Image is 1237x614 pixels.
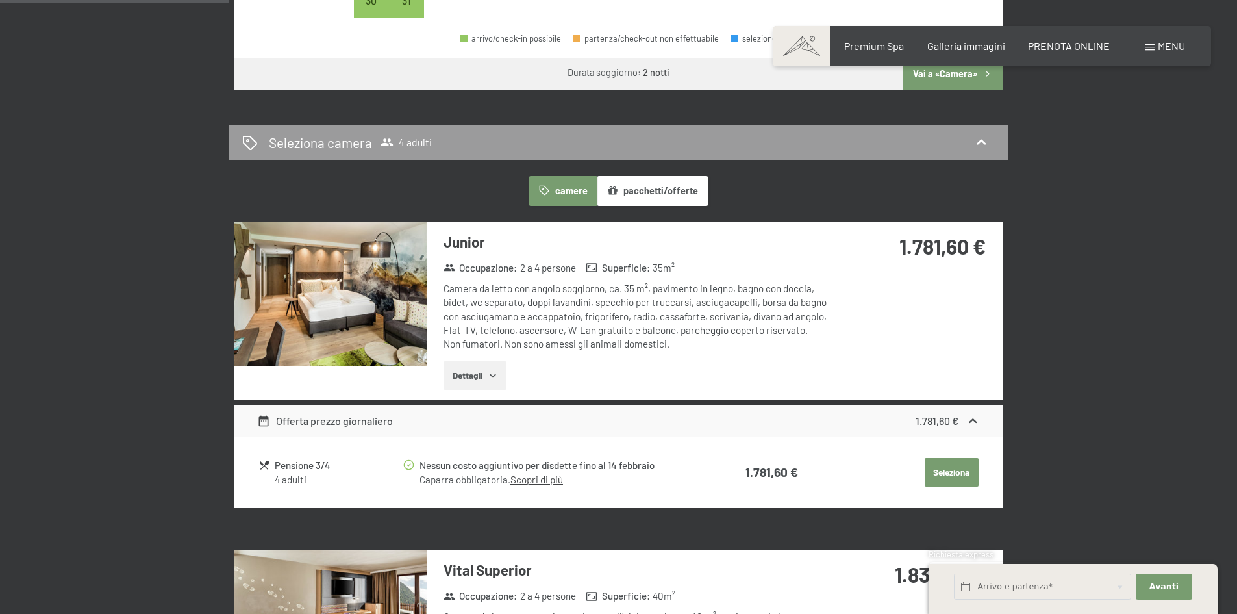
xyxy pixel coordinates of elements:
div: arrivo/check-in possibile [460,34,561,43]
button: camere [529,176,597,206]
img: mss_renderimg.php [234,222,427,366]
button: Seleziona [925,458,979,487]
strong: 1.836,00 € [895,562,986,587]
span: 40 m² [653,589,675,603]
span: 2 a 4 persone [520,261,576,275]
div: Offerta prezzo giornaliero1.781,60 € [234,405,1003,437]
b: 2 notti [643,67,669,78]
a: Scopri di più [510,474,563,485]
div: selezione [731,34,777,43]
div: Caparra obbligatoria. [419,473,690,487]
button: pacchetti/offerte [597,176,708,206]
div: Nessun costo aggiuntivo per disdette fino al 14 febbraio [419,458,690,473]
span: Richiesta express [929,549,993,559]
a: PRENOTA ONLINE [1028,40,1110,52]
strong: Occupazione : [444,589,518,603]
strong: 1.781,60 € [899,234,986,259]
div: partenza/check-out non effettuabile [573,34,719,43]
span: Avanti [1149,581,1179,593]
div: 4 adulti [275,473,401,487]
strong: Superficie : [586,261,650,275]
button: Avanti [1136,574,1192,600]
div: Camera da letto con angolo soggiorno, ca. 35 m², pavimento in legno, bagno con doccia, bidet, wc ... [444,282,830,351]
span: 4 adulti [381,136,432,149]
h3: Junior [444,232,830,252]
button: Dettagli [444,361,506,390]
h2: Seleziona camera [269,133,372,152]
button: Vai a «Camera» [903,58,1003,90]
div: Durata soggiorno: [568,66,669,79]
h3: Vital Superior [444,560,830,580]
strong: Superficie : [586,589,650,603]
span: Menu [1158,40,1185,52]
span: 35 m² [653,261,675,275]
span: 2 a 4 persone [520,589,576,603]
a: Premium Spa [844,40,904,52]
strong: 1.781,60 € [916,415,958,427]
strong: 1.781,60 € [745,465,798,480]
div: Pensione 3/4 [275,458,401,473]
a: Galleria immagini [927,40,1005,52]
div: Offerta prezzo giornaliero [257,413,393,429]
strong: Occupazione : [444,261,518,275]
